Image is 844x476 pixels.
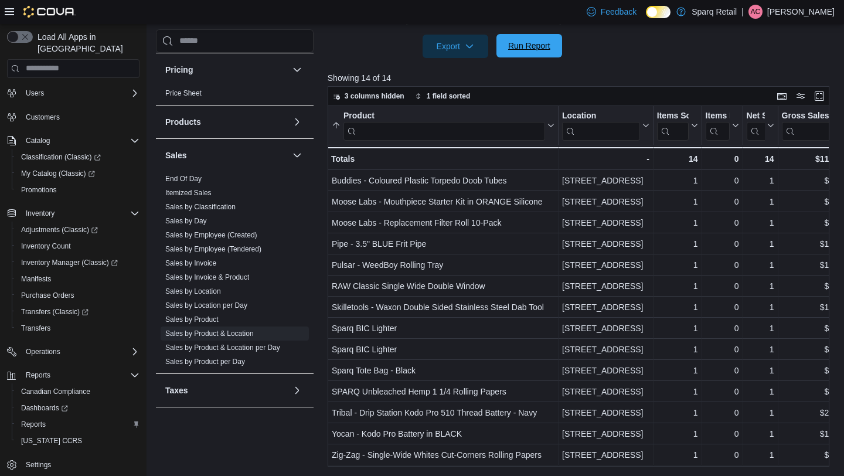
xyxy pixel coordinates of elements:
[16,256,139,270] span: Inventory Manager (Classic)
[751,5,761,19] span: AC
[165,385,188,396] h3: Taxes
[562,110,649,140] button: Location
[12,165,144,182] a: My Catalog (Classic)
[562,110,640,140] div: Location
[748,5,763,19] div: Aimee Calder
[562,448,649,462] div: [STREET_ADDRESS]
[16,385,95,399] a: Canadian Compliance
[165,174,202,183] span: End Of Day
[165,329,254,338] a: Sales by Product & Location
[562,300,649,314] div: [STREET_ADDRESS]
[332,279,554,293] div: RAW Classic Single Wide Double Window
[746,110,764,140] div: Net Sold
[165,301,247,310] span: Sales by Location per Day
[746,174,774,188] div: 1
[705,152,738,166] div: 0
[26,370,50,380] span: Reports
[21,324,50,333] span: Transfers
[16,183,139,197] span: Promotions
[332,448,554,462] div: Zig-Zag - Single-Wide Whites Cut-Corners Rolling Papers
[16,239,139,253] span: Inventory Count
[290,148,304,162] button: Sales
[21,458,56,472] a: Settings
[343,110,545,121] div: Product
[26,209,55,218] span: Inventory
[16,256,122,270] a: Inventory Manager (Classic)
[12,238,144,254] button: Inventory Count
[165,149,288,161] button: Sales
[16,288,79,302] a: Purchase Orders
[16,150,139,164] span: Classification (Classic)
[12,149,144,165] a: Classification (Classic)
[657,300,698,314] div: 1
[21,206,139,220] span: Inventory
[12,182,144,198] button: Promotions
[781,110,835,121] div: Gross Sales
[705,448,738,462] div: 0
[21,307,89,317] span: Transfers (Classic)
[657,321,698,335] div: 1
[165,287,221,296] span: Sales by Location
[746,237,774,251] div: 1
[16,288,139,302] span: Purchase Orders
[21,436,82,446] span: [US_STATE] CCRS
[21,403,68,413] span: Dashboards
[21,420,46,429] span: Reports
[12,287,144,304] button: Purchase Orders
[33,31,139,55] span: Load All Apps in [GEOGRAPHIC_DATA]
[165,116,201,128] h3: Products
[332,174,554,188] div: Buddies - Coloured Plastic Torpedo Doob Tubes
[657,110,689,140] div: Items Sold
[705,110,729,140] div: Items Ref
[657,385,698,399] div: 1
[562,110,640,121] div: Location
[16,239,76,253] a: Inventory Count
[165,315,219,324] a: Sales by Product
[657,195,698,209] div: 1
[26,89,44,98] span: Users
[345,91,404,101] span: 3 columns hidden
[165,89,202,98] span: Price Sheet
[705,385,738,399] div: 0
[746,342,774,356] div: 1
[165,357,245,366] span: Sales by Product per Day
[562,174,649,188] div: [STREET_ADDRESS]
[332,321,554,335] div: Sparq BIC Lighter
[21,86,139,100] span: Users
[692,5,737,19] p: Sparq Retail
[16,272,56,286] a: Manifests
[410,89,475,103] button: 1 field sorted
[767,5,835,19] p: [PERSON_NAME]
[705,110,738,140] button: Items Ref
[21,134,55,148] button: Catalog
[705,427,738,441] div: 0
[2,344,144,360] button: Operations
[2,367,144,383] button: Reports
[562,342,649,356] div: [STREET_ADDRESS]
[331,152,554,166] div: Totals
[16,305,139,319] span: Transfers (Classic)
[705,300,738,314] div: 0
[21,110,64,124] a: Customers
[562,279,649,293] div: [STREET_ADDRESS]
[165,64,193,76] h3: Pricing
[562,427,649,441] div: [STREET_ADDRESS]
[794,89,808,103] button: Display options
[332,110,554,140] button: Product
[657,152,698,166] div: 14
[746,363,774,378] div: 1
[165,89,202,97] a: Price Sheet
[746,300,774,314] div: 1
[646,6,671,18] input: Dark Mode
[705,216,738,230] div: 0
[156,86,314,105] div: Pricing
[165,230,257,240] span: Sales by Employee (Created)
[21,258,118,267] span: Inventory Manager (Classic)
[332,258,554,272] div: Pulsar - WeedBoy Rolling Tray
[165,343,280,352] span: Sales by Product & Location per Day
[2,132,144,149] button: Catalog
[16,321,139,335] span: Transfers
[746,258,774,272] div: 1
[705,342,738,356] div: 0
